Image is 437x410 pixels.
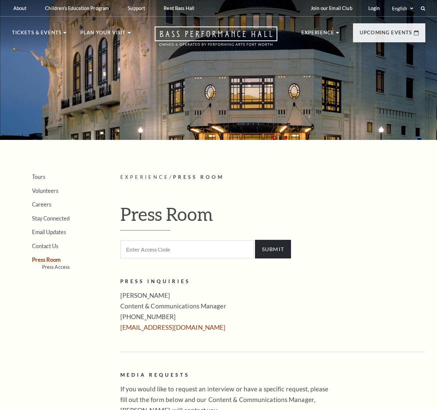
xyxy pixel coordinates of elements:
[32,243,58,249] a: Contact Us
[120,203,425,230] h1: Press Room
[32,188,58,194] a: Volunteers
[45,5,109,11] p: Children's Education Program
[32,256,61,263] a: Press Room
[12,29,62,41] p: Tickets & Events
[120,290,337,333] p: [PERSON_NAME] Content & Communications Manager [PHONE_NUMBER]
[120,277,337,286] h2: PRESS INQUIRIES
[32,174,45,180] a: Tours
[13,5,27,11] p: About
[120,323,226,331] a: [EMAIL_ADDRESS][DOMAIN_NAME]
[120,173,425,182] p: /
[32,201,51,207] a: Careers
[32,215,70,221] a: Stay Connected
[255,240,291,258] input: SUBMIT
[120,174,170,180] span: Experience
[32,229,66,235] a: Email Updates
[42,264,70,270] a: Press Access
[164,5,194,11] p: Rent Bass Hall
[173,174,224,180] span: Press Room
[120,240,254,258] input: Enter Access Code
[80,29,126,41] p: Plan Your Visit
[391,5,414,12] select: Select:
[120,371,337,379] h2: Media Requests
[128,5,145,11] p: Support
[301,29,335,41] p: Experience
[360,29,412,41] p: Upcoming Events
